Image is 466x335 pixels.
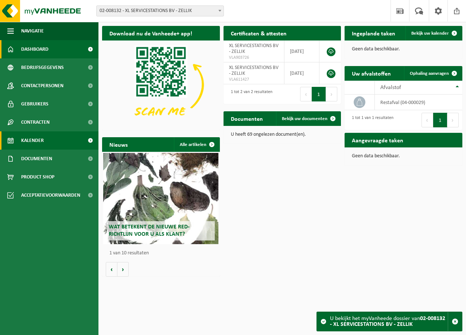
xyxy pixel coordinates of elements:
[348,112,393,128] div: 1 tot 1 van 1 resultaten
[300,87,312,101] button: Previous
[282,116,327,121] span: Bekijk uw documenten
[109,251,216,256] p: 1 van 10 resultaten
[447,113,459,127] button: Next
[229,43,279,54] span: XL SERVICESTATIONS BV - ZELLIK
[96,5,224,16] span: 02-008132 - XL SERVICESTATIONS BV - ZELLIK
[433,113,447,127] button: 1
[174,137,219,152] a: Alle artikelen
[405,26,462,41] a: Bekijk uw kalender
[224,26,294,40] h2: Certificaten & attesten
[229,55,279,61] span: VLA903726
[345,26,403,40] h2: Ingeplande taken
[326,87,337,101] button: Next
[422,113,433,127] button: Previous
[375,95,462,110] td: restafval (04-000029)
[231,132,334,137] p: U heeft 69 ongelezen document(en).
[117,262,129,277] button: Volgende
[227,86,272,102] div: 1 tot 2 van 2 resultaten
[97,6,224,16] span: 02-008132 - XL SERVICESTATIONS BV - ZELLIK
[102,137,135,151] h2: Nieuws
[284,62,319,84] td: [DATE]
[21,95,48,113] span: Gebruikers
[21,113,50,131] span: Contracten
[21,58,64,77] span: Bedrijfsgegevens
[21,150,52,168] span: Documenten
[330,316,445,327] strong: 02-008132 - XL SERVICESTATIONS BV - ZELLIK
[229,77,279,82] span: VLA611427
[102,26,199,40] h2: Download nu de Vanheede+ app!
[330,312,448,331] div: U bekijkt het myVanheede dossier van
[345,66,398,80] h2: Uw afvalstoffen
[21,168,54,186] span: Product Shop
[276,111,340,126] a: Bekijk uw documenten
[404,66,462,81] a: Ophaling aanvragen
[21,40,48,58] span: Dashboard
[21,186,80,204] span: Acceptatievoorwaarden
[21,22,44,40] span: Navigatie
[411,31,449,36] span: Bekijk uw kalender
[229,65,279,76] span: XL SERVICESTATIONS BV - ZELLIK
[102,41,220,129] img: Download de VHEPlus App
[224,111,270,126] h2: Documenten
[106,262,117,277] button: Vorige
[312,87,326,101] button: 1
[21,131,44,150] span: Kalender
[410,71,449,76] span: Ophaling aanvragen
[103,153,218,244] a: Wat betekent de nieuwe RED-richtlijn voor u als klant?
[109,224,190,237] span: Wat betekent de nieuwe RED-richtlijn voor u als klant?
[352,47,455,52] p: Geen data beschikbaar.
[380,85,401,91] span: Afvalstof
[345,133,411,147] h2: Aangevraagde taken
[284,41,319,62] td: [DATE]
[21,77,63,95] span: Contactpersonen
[352,154,455,159] p: Geen data beschikbaar.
